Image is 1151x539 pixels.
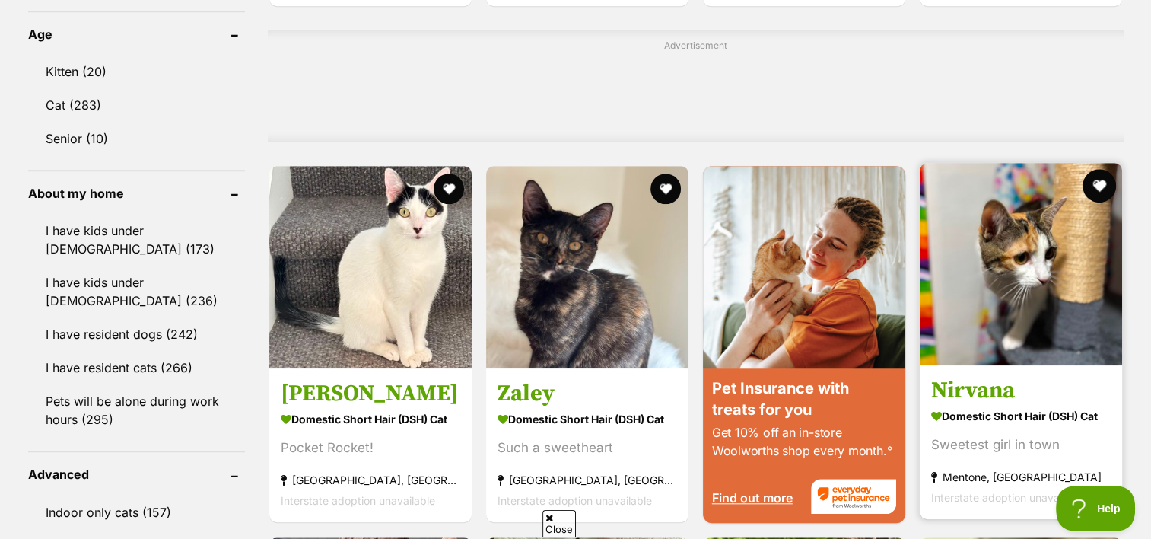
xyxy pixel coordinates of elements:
a: I have resident cats (266) [28,352,245,384]
a: Pets will be alone during work hours (295) [28,385,245,435]
a: Zaley Domestic Short Hair (DSH) Cat Such a sweetheart [GEOGRAPHIC_DATA], [GEOGRAPHIC_DATA] Inters... [486,368,688,523]
a: Kitten (20) [28,56,245,88]
strong: Mentone, [GEOGRAPHIC_DATA] [931,467,1111,488]
button: favourite [1083,169,1116,203]
header: Advanced [28,467,245,481]
img: Nirvana - Domestic Short Hair (DSH) Cat [920,163,1122,365]
div: Pocket Rocket! [281,439,460,459]
span: Interstate adoption unavailable [281,495,435,508]
strong: [GEOGRAPHIC_DATA], [GEOGRAPHIC_DATA] [498,470,677,491]
h3: Zaley [498,380,677,409]
header: About my home [28,187,245,200]
a: [PERSON_NAME] Domestic Short Hair (DSH) Cat Pocket Rocket! [GEOGRAPHIC_DATA], [GEOGRAPHIC_DATA] I... [269,368,472,523]
div: Advertisement [268,30,1124,142]
strong: Domestic Short Hair (DSH) Cat [931,406,1111,428]
img: Nicola - Domestic Short Hair (DSH) Cat [269,166,472,368]
iframe: Help Scout Beacon - Open [1056,486,1136,531]
h3: [PERSON_NAME] [281,380,460,409]
strong: Domestic Short Hair (DSH) Cat [498,409,677,431]
a: Senior (10) [28,123,245,155]
a: Nirvana Domestic Short Hair (DSH) Cat Sweetest girl in town Mentone, [GEOGRAPHIC_DATA] Interstate... [920,365,1122,520]
div: Sweetest girl in town [931,435,1111,456]
div: Such a sweetheart [498,439,677,459]
header: Age [28,27,245,41]
a: Cat (283) [28,89,245,121]
a: I have kids under [DEMOGRAPHIC_DATA] (173) [28,215,245,265]
h3: Nirvana [931,377,1111,406]
img: Zaley - Domestic Short Hair (DSH) Cat [486,166,688,368]
a: Indoor only cats (157) [28,496,245,528]
strong: [GEOGRAPHIC_DATA], [GEOGRAPHIC_DATA] [281,470,460,491]
button: favourite [650,174,681,204]
span: Interstate adoption unavailable [931,492,1086,505]
span: Interstate adoption unavailable [498,495,652,508]
span: Close [542,510,576,537]
button: favourite [434,174,464,204]
a: I have kids under [DEMOGRAPHIC_DATA] (236) [28,266,245,317]
a: I have resident dogs (242) [28,318,245,350]
strong: Domestic Short Hair (DSH) Cat [281,409,460,431]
